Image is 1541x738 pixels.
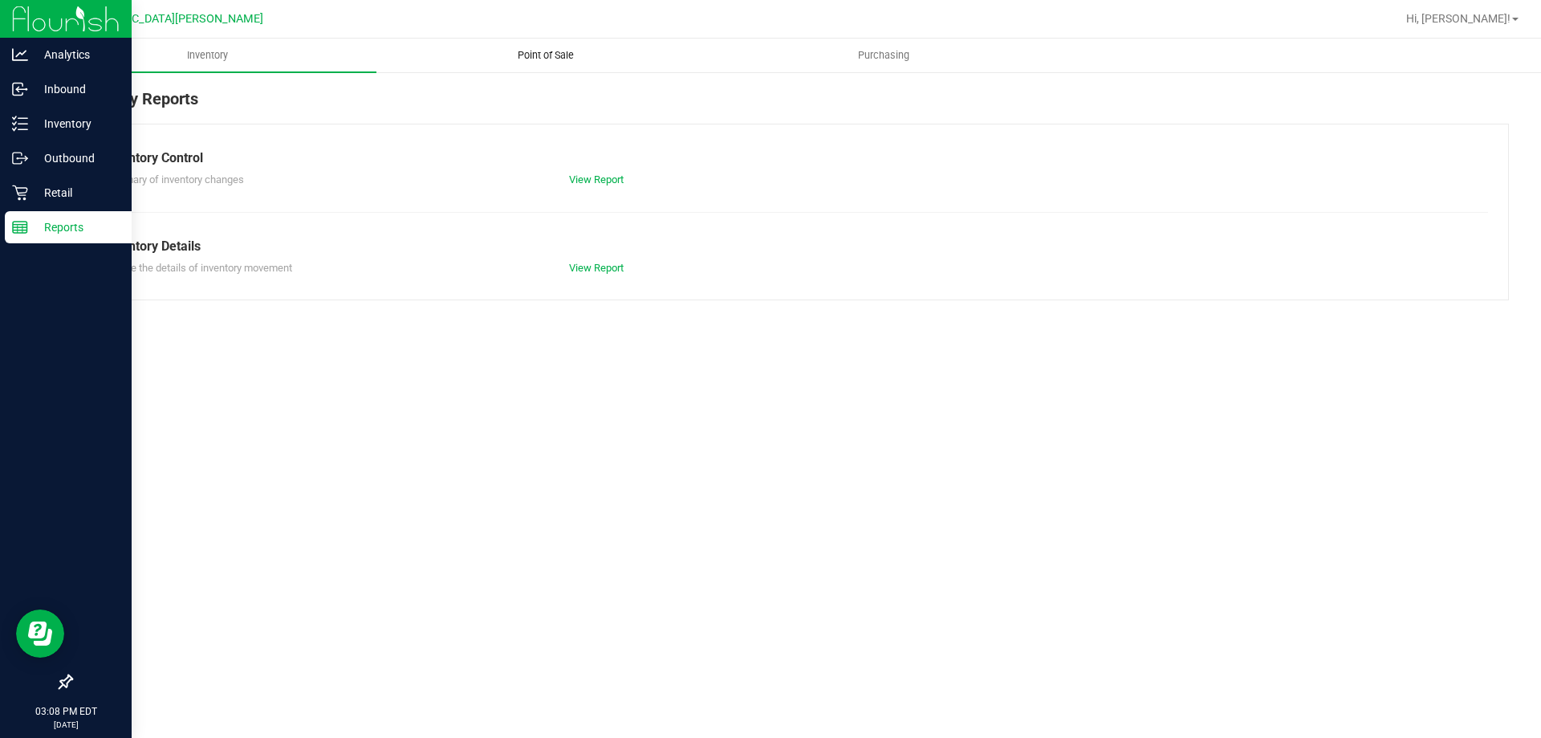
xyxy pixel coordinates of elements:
span: Point of Sale [496,48,596,63]
span: Summary of inventory changes [104,173,244,186]
span: Inventory [165,48,250,63]
a: View Report [569,262,624,274]
p: 03:08 PM EDT [7,704,124,719]
a: View Report [569,173,624,186]
p: Outbound [28,149,124,168]
div: Inventory Reports [71,87,1509,124]
inline-svg: Inbound [12,81,28,97]
span: Purchasing [836,48,931,63]
inline-svg: Retail [12,185,28,201]
iframe: Resource center [16,610,64,658]
div: Inventory Control [104,149,1476,168]
inline-svg: Analytics [12,47,28,63]
p: Inbound [28,80,124,99]
span: [GEOGRAPHIC_DATA][PERSON_NAME] [65,12,263,26]
p: Analytics [28,45,124,64]
a: Point of Sale [376,39,714,72]
span: Hi, [PERSON_NAME]! [1406,12,1511,25]
div: Inventory Details [104,237,1476,256]
inline-svg: Outbound [12,150,28,166]
p: Reports [28,218,124,237]
a: Inventory [39,39,376,72]
p: Retail [28,183,124,202]
p: [DATE] [7,719,124,731]
p: Inventory [28,114,124,133]
a: Purchasing [714,39,1052,72]
inline-svg: Inventory [12,116,28,132]
span: Explore the details of inventory movement [104,262,292,274]
inline-svg: Reports [12,219,28,235]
